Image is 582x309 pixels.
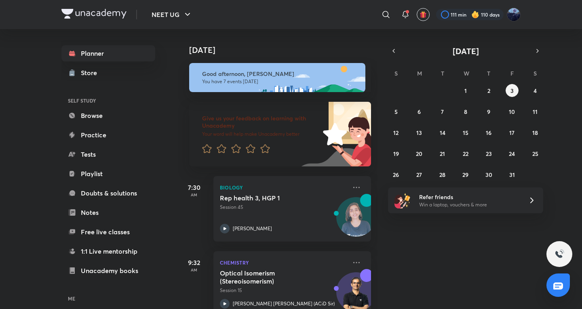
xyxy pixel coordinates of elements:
button: October 21, 2025 [436,147,449,160]
h5: 9:32 [178,258,210,267]
a: Unacademy books [61,263,155,279]
h6: SELF STUDY [61,94,155,107]
button: October 19, 2025 [390,147,403,160]
abbr: October 25, 2025 [532,150,538,158]
abbr: October 31, 2025 [509,171,515,179]
abbr: October 6, 2025 [418,108,421,116]
abbr: October 30, 2025 [485,171,492,179]
abbr: October 18, 2025 [532,129,538,137]
button: October 27, 2025 [413,168,426,181]
p: You have 7 events [DATE] [202,78,358,85]
abbr: October 13, 2025 [416,129,422,137]
button: October 17, 2025 [506,126,519,139]
p: Session 15 [220,287,347,294]
button: October 20, 2025 [413,147,426,160]
img: ttu [555,249,564,259]
button: October 6, 2025 [413,105,426,118]
button: October 26, 2025 [390,168,403,181]
button: avatar [417,8,430,21]
button: NEET UG [147,6,197,23]
p: Win a laptop, vouchers & more [419,201,519,208]
abbr: Tuesday [441,69,444,77]
h6: Give us your feedback on learning with Unacademy [202,115,320,129]
div: Store [81,68,102,78]
abbr: October 24, 2025 [509,150,515,158]
h5: Rep health 3, HGP 1 [220,194,321,202]
button: [DATE] [399,45,532,57]
button: October 8, 2025 [459,105,472,118]
img: Kushagra Singh [507,8,521,21]
abbr: October 16, 2025 [486,129,491,137]
button: October 18, 2025 [529,126,542,139]
img: Avatar [337,202,375,240]
abbr: October 12, 2025 [393,129,399,137]
abbr: October 9, 2025 [487,108,490,116]
abbr: October 11, 2025 [533,108,538,116]
abbr: October 2, 2025 [487,87,490,95]
abbr: October 15, 2025 [463,129,468,137]
abbr: Saturday [533,69,537,77]
p: AM [178,192,210,197]
abbr: October 29, 2025 [462,171,468,179]
abbr: October 7, 2025 [441,108,444,116]
button: October 2, 2025 [482,84,495,97]
img: avatar [420,11,427,18]
abbr: Friday [510,69,514,77]
button: October 16, 2025 [482,126,495,139]
h6: Refer friends [419,193,519,201]
abbr: October 14, 2025 [440,129,445,137]
p: Session 45 [220,204,347,211]
a: Browse [61,107,155,124]
abbr: October 27, 2025 [416,171,422,179]
a: Store [61,65,155,81]
abbr: Sunday [394,69,398,77]
img: streak [471,11,479,19]
h5: Optical Isomerism (Stereoisomerism) [220,269,321,285]
button: October 31, 2025 [506,168,519,181]
a: Doubts & solutions [61,185,155,201]
a: Company Logo [61,9,127,21]
abbr: October 8, 2025 [464,108,467,116]
button: October 10, 2025 [506,105,519,118]
button: October 7, 2025 [436,105,449,118]
a: Tests [61,146,155,162]
img: afternoon [189,63,365,92]
button: October 5, 2025 [390,105,403,118]
abbr: October 21, 2025 [440,150,445,158]
button: October 30, 2025 [482,168,495,181]
p: Biology [220,183,347,192]
button: October 23, 2025 [482,147,495,160]
abbr: October 28, 2025 [439,171,445,179]
img: feedback_image [295,102,371,166]
img: referral [394,192,411,208]
abbr: October 22, 2025 [463,150,468,158]
button: October 15, 2025 [459,126,472,139]
abbr: October 4, 2025 [533,87,537,95]
a: Notes [61,204,155,221]
a: Playlist [61,166,155,182]
button: October 9, 2025 [482,105,495,118]
a: Free live classes [61,224,155,240]
a: 1:1 Live mentorship [61,243,155,259]
abbr: October 20, 2025 [416,150,422,158]
p: [PERSON_NAME] [PERSON_NAME] (ACiD Sir) [233,300,335,307]
button: October 29, 2025 [459,168,472,181]
button: October 28, 2025 [436,168,449,181]
img: Company Logo [61,9,127,19]
h5: 7:30 [178,183,210,192]
button: October 12, 2025 [390,126,403,139]
button: October 22, 2025 [459,147,472,160]
abbr: Wednesday [464,69,469,77]
abbr: October 26, 2025 [393,171,399,179]
p: Your word will help make Unacademy better [202,131,320,137]
h6: ME [61,292,155,305]
button: October 11, 2025 [529,105,542,118]
abbr: October 23, 2025 [486,150,492,158]
p: Chemistry [220,258,347,267]
span: [DATE] [453,46,479,57]
p: [PERSON_NAME] [233,225,272,232]
abbr: October 17, 2025 [509,129,515,137]
a: Planner [61,45,155,61]
button: October 1, 2025 [459,84,472,97]
abbr: Thursday [487,69,490,77]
